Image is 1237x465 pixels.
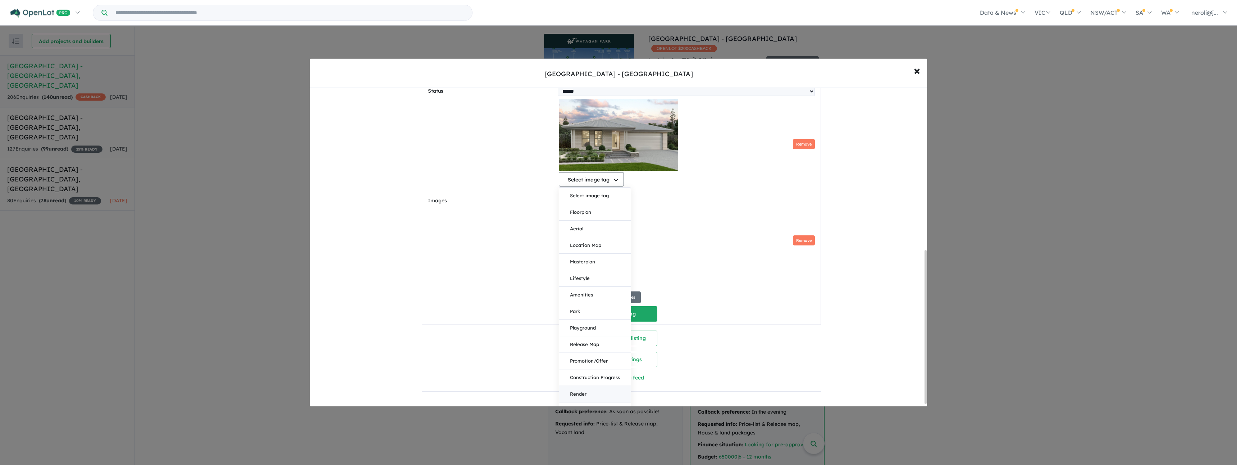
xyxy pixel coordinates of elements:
label: Status [428,87,555,96]
button: Floorplan [559,204,631,221]
button: Streetscape [559,402,631,419]
button: Render [559,386,631,402]
img: Openlot PRO Logo White [10,9,70,18]
button: Lifestyle [559,270,631,287]
button: Select image tag [559,188,631,204]
button: Promotion/Offer [559,353,631,369]
button: Amenities [559,287,631,303]
img: 2Q== [559,99,678,171]
label: Images [428,197,556,205]
button: Release Map [559,336,631,353]
button: Location Map [559,237,631,254]
button: Construction Progress [559,369,631,386]
button: Remove [793,235,815,246]
button: Aerial [559,221,631,237]
button: Masterplan [559,254,631,270]
button: Remove [793,139,815,149]
span: neroli@j... [1191,9,1218,16]
button: Park [559,303,631,320]
button: Select image tag [559,172,624,187]
span: × [914,63,920,78]
button: Playground [559,320,631,336]
button: Set-up listing feed [521,370,721,386]
input: Try estate name, suburb, builder or developer [109,5,471,20]
div: [GEOGRAPHIC_DATA] - [GEOGRAPHIC_DATA] [544,69,693,79]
